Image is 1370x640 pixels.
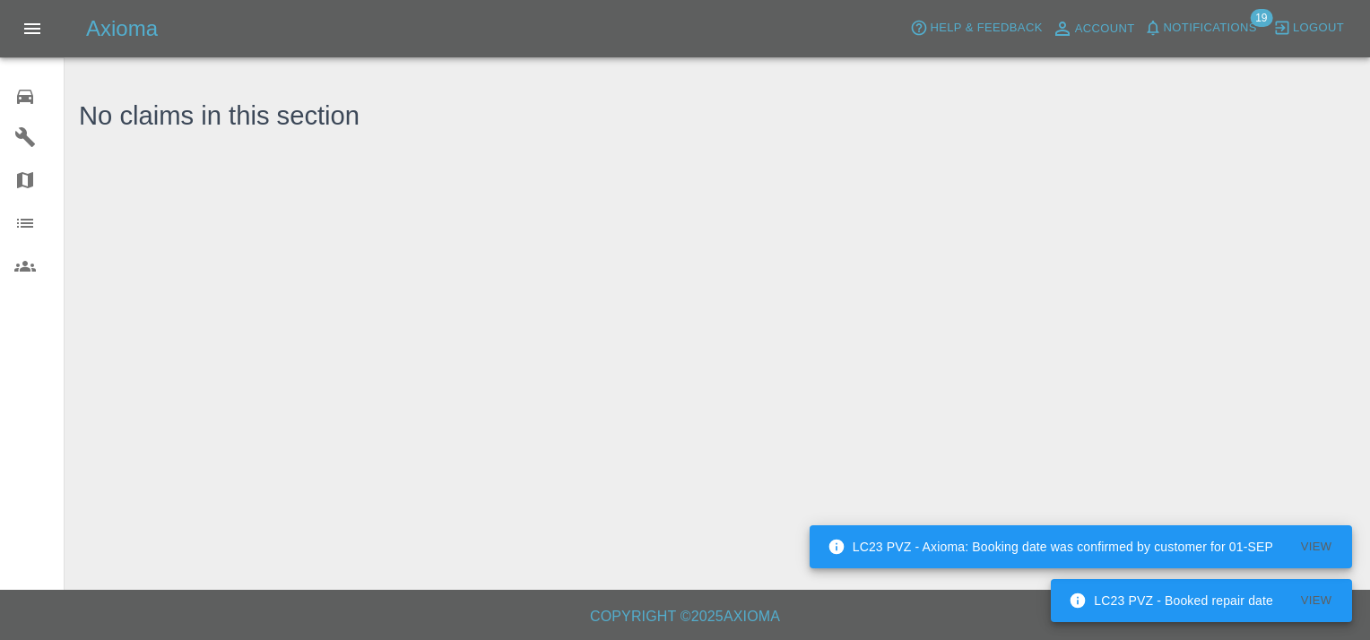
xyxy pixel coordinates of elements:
button: Notifications [1140,14,1262,42]
button: View [1288,533,1345,561]
span: Notifications [1164,18,1257,39]
button: Help & Feedback [906,14,1046,42]
h5: Axioma [86,14,158,43]
div: LC23 PVZ - Booked repair date [1069,584,1273,617]
span: 19 [1250,9,1272,27]
h6: Copyright © 2025 Axioma [14,604,1356,629]
button: Open drawer [11,7,54,50]
a: Account [1047,14,1140,43]
span: Account [1075,19,1135,39]
div: LC23 PVZ - Axioma: Booking date was confirmed by customer for 01-SEP [828,531,1273,563]
button: Logout [1269,14,1348,42]
h3: No claims in this section [79,97,360,136]
span: Logout [1293,18,1344,39]
span: Help & Feedback [930,18,1042,39]
button: View [1288,587,1345,615]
